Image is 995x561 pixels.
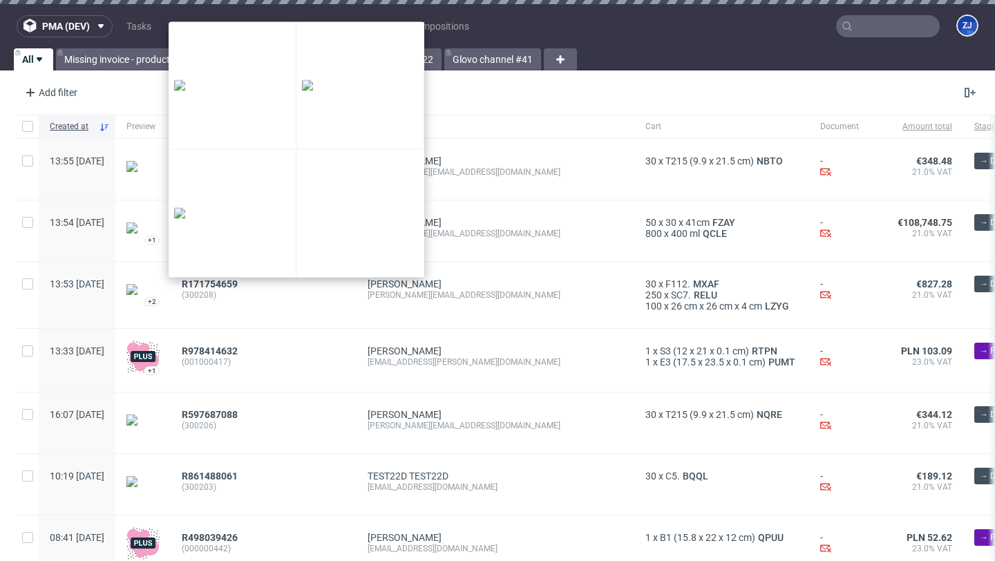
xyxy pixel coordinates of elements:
[645,345,798,356] div: x
[754,409,785,420] a: NQRE
[410,15,477,37] a: Impositions
[182,345,238,356] span: R978414632
[645,228,662,239] span: 800
[182,356,345,368] span: (001000417)
[182,409,238,420] span: R597687088
[958,16,977,35] figcaption: ZJ
[660,532,755,543] span: B1 (15.8 x 22 x 12 cm)
[671,228,700,239] span: 400 ml
[243,15,289,37] a: Orders
[680,470,711,482] a: BQQL
[645,409,798,420] div: x
[171,15,231,37] a: Line Items
[368,532,442,543] a: [PERSON_NAME]
[182,345,240,356] a: R978414632
[665,155,754,167] span: T215 (9.9 x 21.5 cm)
[174,208,290,219] img: version_two_editor_design
[56,48,227,70] a: Missing invoice - production finished
[665,278,690,289] span: F112.
[762,301,792,312] span: LZYG
[898,482,952,493] span: 21.0% VAT
[368,420,623,431] div: [PERSON_NAME][EMAIL_ADDRESS][DOMAIN_NAME]
[126,121,160,133] span: Preview
[766,356,798,368] span: PUMT
[368,289,623,301] div: [PERSON_NAME][EMAIL_ADDRESS][DOMAIN_NAME]
[898,217,952,228] span: €108,748.75
[50,155,104,167] span: 13:55 [DATE]
[148,236,156,244] div: +1
[42,21,90,31] span: pma (dev)
[754,155,786,167] a: NBTO
[916,470,952,482] span: €189.12
[645,278,656,289] span: 30
[645,532,651,543] span: 1
[444,48,541,70] a: Glovo channel #41
[645,470,656,482] span: 30
[126,476,160,487] img: version_two_editor_design
[50,278,104,289] span: 13:53 [DATE]
[182,482,345,493] span: (300203)
[126,284,160,295] img: version_two_editor_design
[820,470,875,495] div: -
[14,48,53,70] a: All
[671,289,691,301] span: SC7.
[182,278,240,289] a: R171754659
[645,155,656,167] span: 30
[645,228,798,239] div: x
[749,345,780,356] a: RTPN
[898,356,952,368] span: 23.0% VAT
[820,532,875,556] div: -
[691,289,720,301] span: RELU
[126,161,160,172] img: version_two_editor_design
[368,543,623,554] div: [EMAIL_ADDRESS][DOMAIN_NAME]
[368,121,623,133] span: Client details
[182,278,238,289] span: R171754659
[645,217,656,228] span: 50
[820,278,875,303] div: -
[671,301,762,312] span: 26 cm x 26 cm x 4 cm
[898,121,952,133] span: Amount total
[126,340,160,373] img: plus-icon.676465ae8f3a83198b3f.png
[50,532,104,543] span: 08:41 [DATE]
[898,167,952,178] span: 21.0% VAT
[690,278,722,289] span: MXAF
[645,289,798,301] div: x
[182,420,345,431] span: (300206)
[148,298,156,305] div: +2
[50,121,93,133] span: Created at
[755,532,786,543] a: QPUU
[901,345,952,356] span: PLN 103.09
[126,415,160,426] img: version_two_editor_design
[907,532,952,543] span: PLN 52.62
[820,217,875,241] div: -
[820,409,875,433] div: -
[368,356,623,368] div: [EMAIL_ADDRESS][PERSON_NAME][DOMAIN_NAME]
[820,345,875,370] div: -
[898,543,952,554] span: 23.0% VAT
[660,356,766,368] span: E3 (17.5 x 23.5 x 0.1 cm)
[182,470,238,482] span: R861488061
[174,80,290,91] img: version_two_editor_design
[916,155,952,167] span: €348.48
[17,15,113,37] button: pma (dev)
[300,15,350,37] a: Designs
[665,409,754,420] span: T215 (9.9 x 21.5 cm)
[182,409,240,420] a: R597687088
[118,15,160,37] a: Tasks
[368,409,442,420] a: [PERSON_NAME]
[368,228,623,239] div: [PERSON_NAME][EMAIL_ADDRESS][DOMAIN_NAME]
[645,121,798,133] span: Cart
[368,470,448,482] a: TEST22D TEST22D
[182,543,345,554] span: (000000442)
[645,217,798,228] div: x
[665,217,710,228] span: 30 x 41cm
[645,532,798,543] div: x
[710,217,738,228] a: FZAY
[182,532,238,543] span: R498039426
[645,301,662,312] span: 100
[700,228,730,239] a: QCLE
[50,345,104,356] span: 13:33 [DATE]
